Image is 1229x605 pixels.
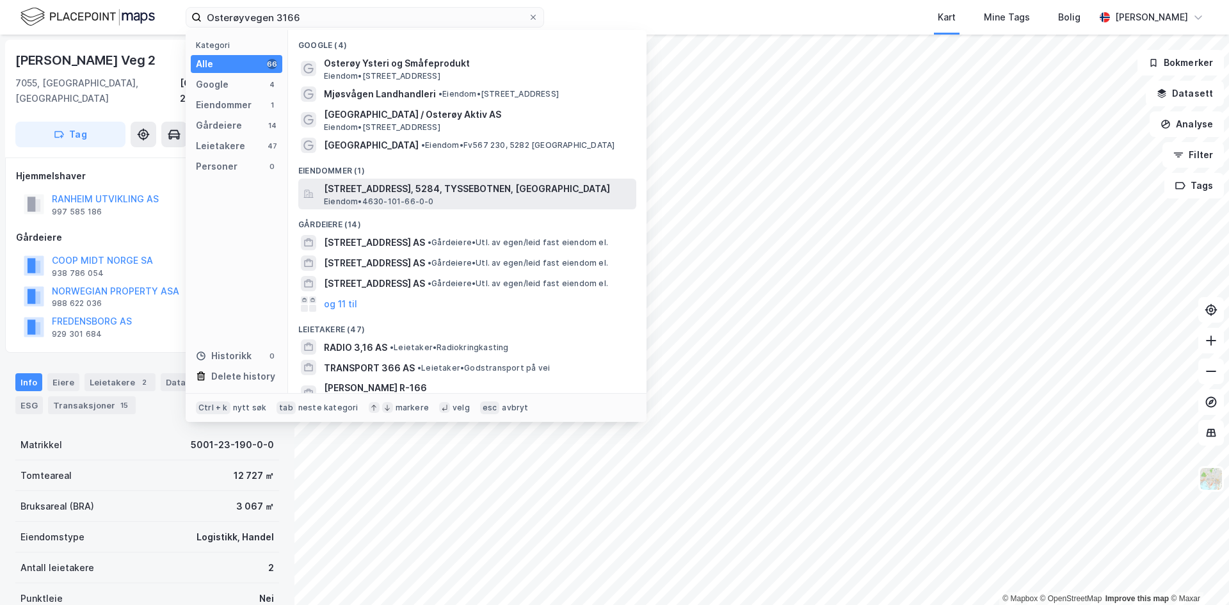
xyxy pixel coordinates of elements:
span: [STREET_ADDRESS], 5284, TYSSEBOTNEN, [GEOGRAPHIC_DATA] [324,181,631,197]
span: Leietaker • Radiokringkasting [390,343,509,353]
div: Datasett [161,373,224,391]
span: TRANSPORT 366 AS [324,360,415,376]
button: Tag [15,122,125,147]
span: Gårdeiere • Utl. av egen/leid fast eiendom el. [428,238,608,248]
span: • [428,258,431,268]
div: Kart [938,10,956,25]
a: OpenStreetMap [1040,594,1102,603]
div: Personer [196,159,237,174]
button: Filter [1162,142,1224,168]
div: Bruksareal (BRA) [20,499,94,514]
div: [PERSON_NAME] Veg 2 [15,50,158,70]
span: Osterøy Ysteri og Småfeprodukt [324,56,631,71]
span: Eiendom • Fv567 230, 5282 [GEOGRAPHIC_DATA] [421,140,614,150]
div: 938 786 054 [52,268,104,278]
div: Info [15,373,42,391]
span: [GEOGRAPHIC_DATA] / Osterøy Aktiv AS [324,107,631,122]
button: og 11 til [324,296,357,312]
span: Eiendom • [STREET_ADDRESS] [438,89,559,99]
div: 929 301 684 [52,329,102,339]
span: [STREET_ADDRESS] AS [324,276,425,291]
div: velg [453,403,470,413]
div: avbryt [502,403,528,413]
div: Eiere [47,373,79,391]
div: [PERSON_NAME] [1115,10,1188,25]
span: • [428,238,431,247]
button: Analyse [1150,111,1224,137]
a: Improve this map [1105,594,1169,603]
span: Gårdeiere • Utl. av egen/leid fast eiendom el. [428,258,608,268]
a: Mapbox [1002,594,1038,603]
div: 0 [267,351,277,361]
div: 7055, [GEOGRAPHIC_DATA], [GEOGRAPHIC_DATA] [15,76,180,106]
span: Eiendom • 4630-101-66-0-0 [324,197,434,207]
div: Transaksjoner [48,396,136,414]
div: Ctrl + k [196,401,230,414]
div: 2 [268,560,274,576]
div: 1 [267,100,277,110]
button: Tags [1164,173,1224,198]
div: Eiendomstype [20,529,84,545]
div: Historikk [196,348,252,364]
span: [PERSON_NAME] R-166 [324,380,631,396]
div: 14 [267,120,277,131]
span: [STREET_ADDRESS] AS [324,255,425,271]
div: Leietakere [196,138,245,154]
div: 66 [267,59,277,69]
span: • [428,278,431,288]
img: logo.f888ab2527a4732fd821a326f86c7f29.svg [20,6,155,28]
div: 0 [267,161,277,172]
div: Logistikk, Handel [197,529,274,545]
div: Google (4) [288,30,647,53]
span: • [417,363,421,373]
div: 5001-23-190-0-0 [191,437,274,453]
div: 47 [267,141,277,151]
div: Gårdeiere [196,118,242,133]
div: 12 727 ㎡ [234,468,274,483]
span: • [390,343,394,352]
div: Bolig [1058,10,1080,25]
div: Eiendommer (1) [288,156,647,179]
button: Datasett [1146,81,1224,106]
div: Kategori [196,40,282,50]
div: 2 [138,376,150,389]
div: Leietakere (47) [288,314,647,337]
div: ESG [15,396,43,414]
iframe: Chat Widget [1165,544,1229,605]
div: Matrikkel [20,437,62,453]
div: 3 067 ㎡ [236,499,274,514]
div: Gårdeiere [16,230,278,245]
div: Eiendommer [196,97,252,113]
span: Mjøsvågen Landhandleri [324,86,436,102]
input: Søk på adresse, matrikkel, gårdeiere, leietakere eller personer [202,8,528,27]
div: 4 [267,79,277,90]
div: Google [196,77,229,92]
span: [GEOGRAPHIC_DATA] [324,138,419,153]
button: Bokmerker [1137,50,1224,76]
div: neste kategori [298,403,358,413]
img: Z [1199,467,1223,491]
span: • [421,140,425,150]
div: Tomteareal [20,468,72,483]
span: Eiendom • [STREET_ADDRESS] [324,122,440,133]
span: Eiendom • [STREET_ADDRESS] [324,71,440,81]
div: Mine Tags [984,10,1030,25]
div: 997 585 186 [52,207,102,217]
div: Antall leietakere [20,560,94,576]
div: markere [396,403,429,413]
div: Delete history [211,369,275,384]
div: Gårdeiere (14) [288,209,647,232]
div: 988 622 036 [52,298,102,309]
span: Gårdeiere • Utl. av egen/leid fast eiendom el. [428,278,608,289]
div: esc [480,401,500,414]
div: [GEOGRAPHIC_DATA], 23/190 [180,76,279,106]
span: [STREET_ADDRESS] AS [324,235,425,250]
div: Alle [196,56,213,72]
div: Leietakere [84,373,156,391]
span: Leietaker • Godstransport på vei [417,363,550,373]
div: tab [277,401,296,414]
div: nytt søk [233,403,267,413]
div: 15 [118,399,131,412]
span: RADIO 3,16 AS [324,340,387,355]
